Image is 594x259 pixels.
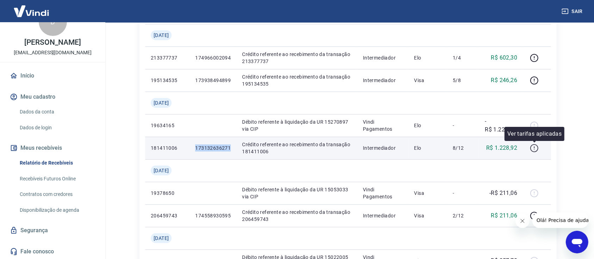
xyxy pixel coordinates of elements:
[242,209,352,223] p: Crédito referente ao recebimento da transação 206459743
[414,212,442,219] p: Visa
[242,141,352,155] p: Crédito referente ao recebimento da transação 181411006
[515,214,530,228] iframe: Fechar mensagem
[151,54,184,61] p: 213377737
[8,89,97,105] button: Meu cadastro
[24,39,81,46] p: [PERSON_NAME]
[363,54,403,61] p: Intermediador
[453,122,474,129] p: -
[414,144,442,152] p: Elo
[17,203,97,217] a: Disponibilização de agenda
[507,130,562,138] p: Ver tarifas aplicadas
[414,77,442,84] p: Visa
[14,49,92,56] p: [EMAIL_ADDRESS][DOMAIN_NAME]
[17,105,97,119] a: Dados da conta
[8,140,97,156] button: Meus recebíveis
[151,77,184,84] p: 195134535
[151,144,184,152] p: 181411006
[242,73,352,87] p: Crédito referente ao recebimento da transação 195134535
[242,186,352,200] p: Débito referente à liquidação da UR 15053033 via CIP
[195,144,231,152] p: 173132636271
[154,167,169,174] span: [DATE]
[491,76,518,85] p: R$ 246,26
[363,118,403,132] p: Vindi Pagamentos
[17,121,97,135] a: Dados de login
[363,77,403,84] p: Intermediador
[17,172,97,186] a: Recebíveis Futuros Online
[491,211,518,220] p: R$ 211,06
[8,68,97,84] a: Início
[242,51,352,65] p: Crédito referente ao recebimento da transação 213377737
[489,189,517,197] p: -R$ 211,06
[363,186,403,200] p: Vindi Pagamentos
[242,118,352,132] p: Débito referente à liquidação da UR 15270897 via CIP
[4,5,59,11] span: Olá! Precisa de ajuda?
[17,187,97,202] a: Contratos com credores
[8,0,54,22] img: Vindi
[195,77,231,84] p: 173938494899
[414,190,442,197] p: Visa
[453,212,474,219] p: 2/12
[414,122,442,129] p: Elo
[453,190,474,197] p: -
[532,212,588,228] iframe: Mensagem da empresa
[363,144,403,152] p: Intermediador
[195,54,231,61] p: 174966002094
[453,144,474,152] p: 8/12
[453,54,474,61] p: 1/4
[414,54,442,61] p: Elo
[363,212,403,219] p: Intermediador
[151,212,184,219] p: 206459743
[491,54,518,62] p: R$ 602,30
[486,144,517,152] p: R$ 1.228,92
[195,212,231,219] p: 174558930595
[151,190,184,197] p: 19378650
[485,117,517,134] p: -R$ 1.228,92
[560,5,586,18] button: Sair
[17,156,97,170] a: Relatório de Recebíveis
[8,223,97,238] a: Segurança
[154,32,169,39] span: [DATE]
[151,122,184,129] p: 19634165
[566,231,588,253] iframe: Botão para abrir a janela de mensagens
[154,235,169,242] span: [DATE]
[154,99,169,106] span: [DATE]
[453,77,474,84] p: 5/8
